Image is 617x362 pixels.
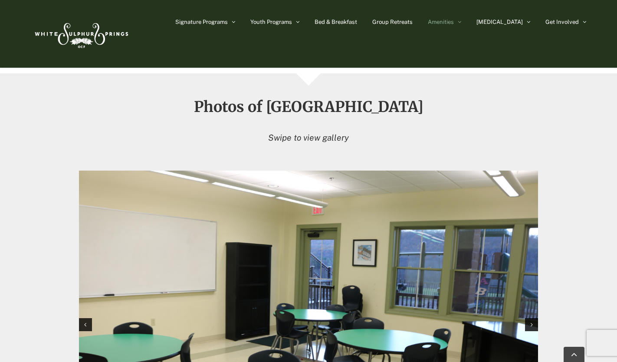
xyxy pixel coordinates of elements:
[175,19,228,25] span: Signature Programs
[525,318,538,331] div: Next slide
[31,99,586,115] h2: Photos of [GEOGRAPHIC_DATA]
[372,19,413,25] span: Group Retreats
[428,19,454,25] span: Amenities
[268,133,349,142] em: Swipe to view gallery
[476,19,523,25] span: [MEDICAL_DATA]
[545,19,579,25] span: Get Involved
[315,19,357,25] span: Bed & Breakfast
[31,13,131,54] img: White Sulphur Springs Logo
[250,19,292,25] span: Youth Programs
[79,318,92,331] div: Previous slide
